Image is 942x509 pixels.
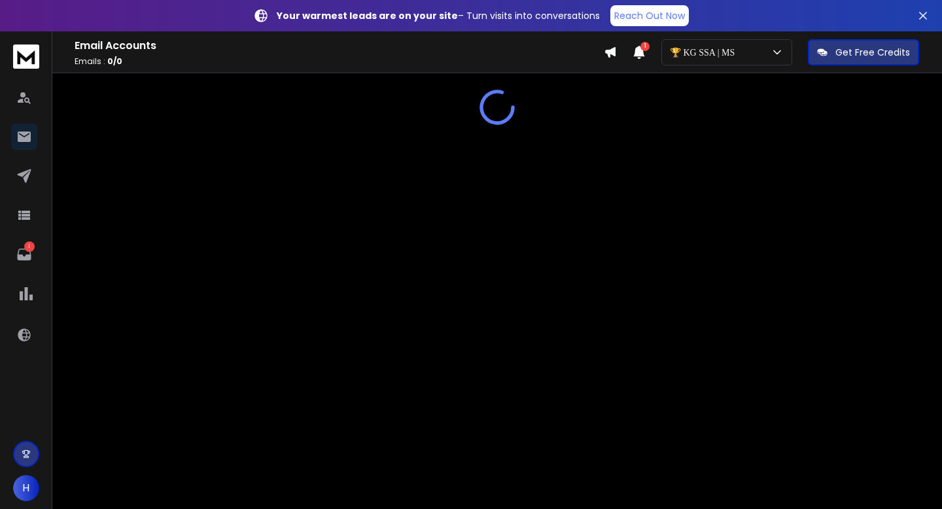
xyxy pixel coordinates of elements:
span: 0 / 0 [107,56,122,67]
p: Get Free Credits [835,46,910,59]
button: Get Free Credits [808,39,919,65]
p: 1 [24,241,35,252]
a: 1 [11,241,37,268]
a: Reach Out Now [610,5,689,26]
button: H [13,475,39,501]
p: Emails : [75,56,604,67]
strong: Your warmest leads are on your site [277,9,458,22]
img: logo [13,44,39,69]
p: Reach Out Now [614,9,685,22]
span: 1 [640,42,650,51]
p: 🏆 KG SSA | MS [670,46,743,59]
h1: Email Accounts [75,38,604,54]
p: – Turn visits into conversations [277,9,600,22]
